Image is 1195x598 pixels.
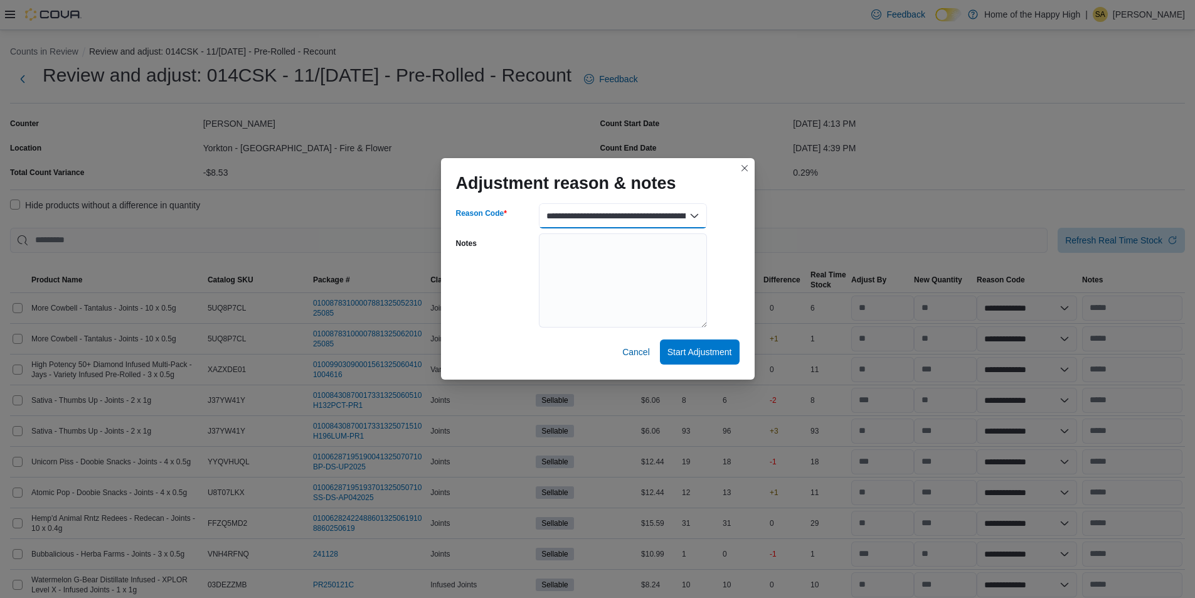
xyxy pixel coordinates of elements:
[617,339,655,365] button: Cancel
[456,173,676,193] h1: Adjustment reason & notes
[456,238,477,248] label: Notes
[622,346,650,358] span: Cancel
[660,339,740,365] button: Start Adjustment
[737,161,752,176] button: Closes this modal window
[456,208,507,218] label: Reason Code
[667,346,732,358] span: Start Adjustment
